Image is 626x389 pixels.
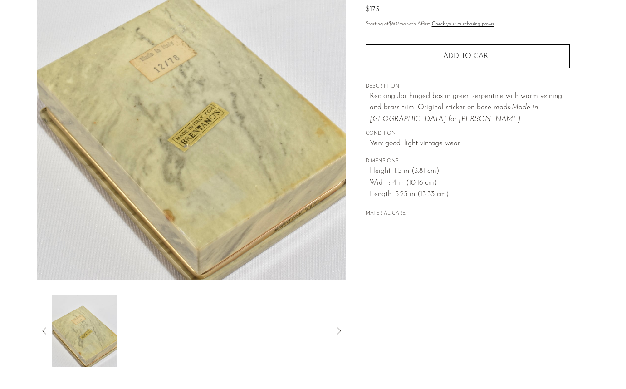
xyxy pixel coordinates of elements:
[370,138,570,150] span: Very good; light vintage wear.
[443,52,492,61] span: Add to cart
[366,6,379,13] span: $175
[366,211,406,217] button: MATERIAL CARE
[370,189,570,201] span: Length: 5.25 in (13.33 cm)
[366,83,570,91] span: DESCRIPTION
[366,44,570,68] button: Add to cart
[366,20,570,29] p: Starting at /mo with Affirm.
[370,91,570,126] p: Rectangular hinged box in green serpentine with warm veining and brass trim. Original sticker on ...
[366,130,570,138] span: CONDITION
[370,166,570,177] span: Height: 1.5 in (3.81 cm)
[370,177,570,189] span: Width: 4 in (10.16 cm)
[52,295,117,367] img: Hinged Stone Italian Box
[389,22,397,27] span: $60
[366,158,570,166] span: DIMENSIONS
[432,22,494,27] a: Check your purchasing power - Learn more about Affirm Financing (opens in modal)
